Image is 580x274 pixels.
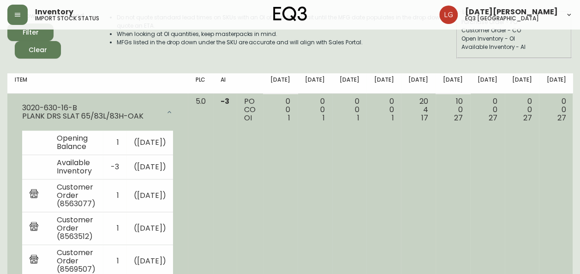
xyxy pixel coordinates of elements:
td: ( [DATE] ) [126,131,173,155]
div: 0 0 [340,97,359,122]
button: Filter [7,24,54,41]
div: 0 0 [270,97,290,122]
li: When looking at OI quantities, keep masterpacks in mind. [117,30,455,38]
th: [DATE] [366,73,401,94]
span: Inventory [35,8,73,16]
span: 1 [357,113,359,123]
span: 27 [489,113,497,123]
span: [DATE][PERSON_NAME] [465,8,558,16]
th: AI [213,73,237,94]
div: 0 0 [512,97,532,122]
span: 1 [391,113,394,123]
th: [DATE] [470,73,505,94]
td: Opening Balance [49,131,103,155]
th: [DATE] [263,73,298,94]
span: 1 [323,113,325,123]
div: 0 0 [374,97,394,122]
img: retail_report.svg [30,189,38,200]
div: PO CO [244,97,256,122]
td: Available Inventory [49,155,103,179]
div: Customer Order - CO [461,26,567,35]
div: 10 0 [443,97,463,122]
td: ( [DATE] ) [126,179,173,212]
span: 1 [288,113,290,123]
td: Customer Order (8563077) [49,179,103,212]
th: PLC [188,73,213,94]
button: Clear [15,41,61,59]
div: 0 0 [546,97,566,122]
td: 1 [103,131,126,155]
div: 3020-630-16-B [22,104,160,112]
th: [DATE] [539,73,574,94]
span: 27 [454,113,463,123]
div: 3020-630-16-BPLANK DRS SLAT 65/83L/83H-OAK [15,97,180,127]
h5: eq3 [GEOGRAPHIC_DATA] [465,16,539,21]
img: retail_report.svg [30,222,38,233]
td: ( [DATE] ) [126,212,173,245]
th: Item [7,73,188,94]
span: 27 [523,113,532,123]
span: 17 [421,113,428,123]
td: 1 [103,179,126,212]
img: retail_report.svg [30,255,38,266]
td: Customer Order (8563512) [49,212,103,245]
th: [DATE] [298,73,332,94]
div: 0 0 [305,97,325,122]
td: 1 [103,212,126,245]
td: -3 [103,155,126,179]
li: MFGs listed in the drop down under the SKU are accurate and will align with Sales Portal. [117,38,455,47]
th: [DATE] [436,73,470,94]
span: OI [244,113,252,123]
div: Available Inventory - AI [461,43,567,51]
img: 2638f148bab13be18035375ceda1d187 [439,6,458,24]
span: -3 [221,96,229,107]
span: 27 [557,113,566,123]
div: Open Inventory - OI [461,35,567,43]
div: 20 4 [408,97,428,122]
td: ( [DATE] ) [126,155,173,179]
th: [DATE] [332,73,367,94]
h5: import stock status [35,16,99,21]
th: [DATE] [505,73,539,94]
th: [DATE] [401,73,436,94]
div: 0 0 [478,97,497,122]
div: PLANK DRS SLAT 65/83L/83H-OAK [22,112,160,120]
span: Clear [22,44,54,56]
img: logo [273,6,307,21]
